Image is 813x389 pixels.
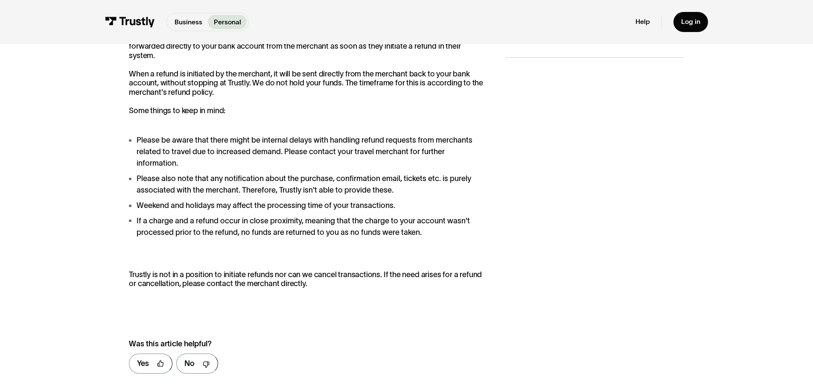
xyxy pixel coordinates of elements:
[184,358,195,369] div: No
[129,354,172,374] a: Yes
[105,17,155,27] img: Trustly Logo
[169,15,208,29] a: Business
[129,135,486,169] li: Please be aware that there might be internal delays with handling refund requests from merchants ...
[137,358,149,369] div: Yes
[681,18,700,26] div: Log in
[214,17,241,27] p: Personal
[635,18,650,26] a: Help
[673,12,708,32] a: Log in
[129,173,486,196] li: Please also note that any notification about the purchase, confirmation email, tickets etc. is pu...
[129,215,486,238] li: If a charge and a refund occur in close proximity, meaning that the charge to your account wasn't...
[175,17,202,27] p: Business
[176,354,218,374] a: No
[208,15,247,29] a: Personal
[129,261,486,289] p: Trustly is not in a position to initiate refunds nor can we cancel transactions. If the need aris...
[129,200,486,211] li: Weekend and holidays may affect the processing time of your transactions.
[129,338,466,350] div: Was this article helpful?
[129,5,486,115] p: There may be several reasons you haven't received your refund from your merchant yet. Trustly is ...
